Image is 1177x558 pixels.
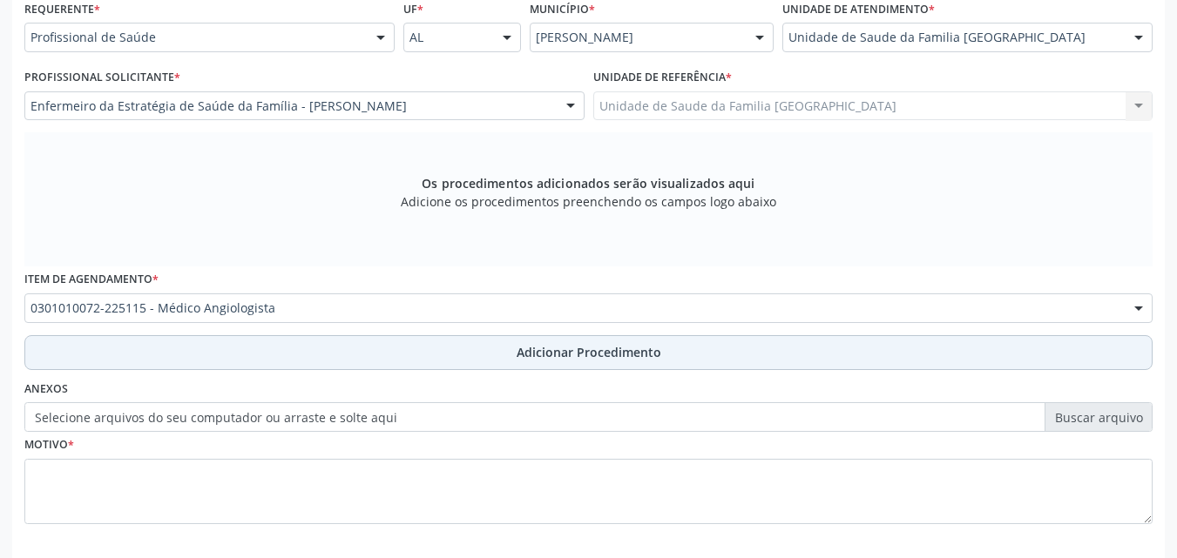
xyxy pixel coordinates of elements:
[30,299,1117,317] span: 0301010072-225115 - Médico Angiologista
[517,343,661,361] span: Adicionar Procedimento
[593,64,732,91] label: Unidade de referência
[24,376,68,403] label: Anexos
[788,29,1117,46] span: Unidade de Saude da Familia [GEOGRAPHIC_DATA]
[401,192,776,211] span: Adicione os procedimentos preenchendo os campos logo abaixo
[409,29,485,46] span: AL
[422,174,754,192] span: Os procedimentos adicionados serão visualizados aqui
[30,97,549,115] span: Enfermeiro da Estratégia de Saúde da Família - [PERSON_NAME]
[24,335,1153,370] button: Adicionar Procedimento
[24,64,180,91] label: Profissional Solicitante
[30,29,359,46] span: Profissional de Saúde
[24,266,159,293] label: Item de agendamento
[24,432,74,459] label: Motivo
[536,29,738,46] span: [PERSON_NAME]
